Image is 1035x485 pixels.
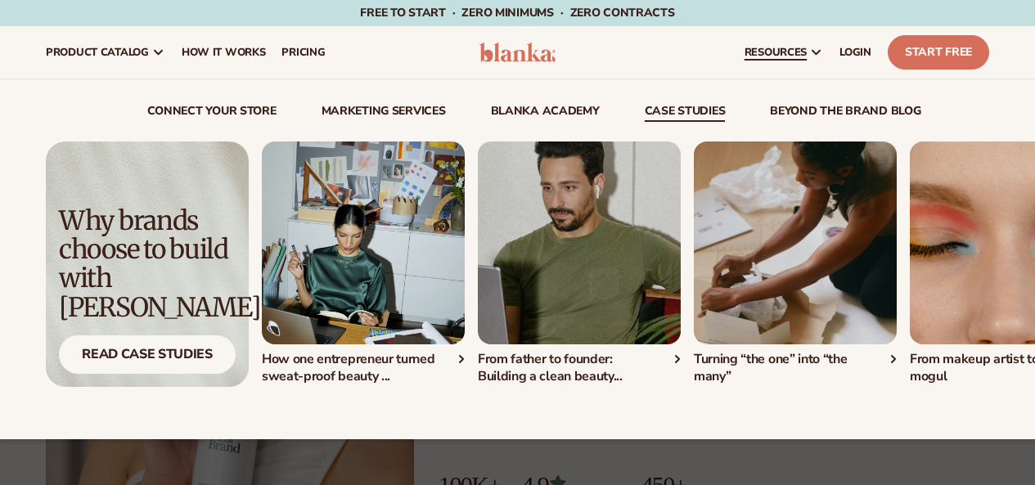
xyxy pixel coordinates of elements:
a: Start Free [888,35,989,70]
span: How It Works [182,46,266,59]
a: connect your store [147,106,277,122]
a: How It Works [173,26,274,79]
a: case studies [645,106,726,122]
span: Free to start · ZERO minimums · ZERO contracts [360,5,674,20]
img: logo [479,43,556,62]
a: pricing [273,26,333,79]
a: Blanka Academy [491,106,600,122]
a: product catalog [38,26,173,79]
a: Person packaging an order in a box. Turning “the one” into “the many” [694,141,897,385]
a: resources [736,26,831,79]
a: Light background with shadow. Why brands choose to build with [PERSON_NAME] Read Case Studies [46,141,249,387]
img: Female in office. [262,141,465,344]
div: From father to founder: Building a clean beauty... [478,351,681,385]
div: Turning “the one” into “the many” [694,351,897,385]
img: Man holding tablet on couch. [478,141,681,344]
a: beyond the brand blog [770,106,920,122]
img: Person packaging an order in a box. [694,141,897,344]
a: LOGIN [831,26,880,79]
div: 3 / 4 [694,141,897,385]
div: Why brands choose to build with [PERSON_NAME] [59,207,236,322]
div: 1 / 4 [262,141,465,385]
span: product catalog [46,46,149,59]
span: LOGIN [839,46,871,59]
div: How one entrepreneur turned sweat-proof beauty ... [262,351,465,385]
div: Read Case Studies [59,335,236,374]
a: Man holding tablet on couch. From father to founder: Building a clean beauty... [478,141,681,385]
a: Marketing services [322,106,446,122]
div: 2 / 4 [478,141,681,385]
span: resources [745,46,807,59]
img: Light background with shadow. [46,141,249,387]
a: Female in office. How one entrepreneur turned sweat-proof beauty ... [262,141,465,385]
span: pricing [281,46,325,59]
